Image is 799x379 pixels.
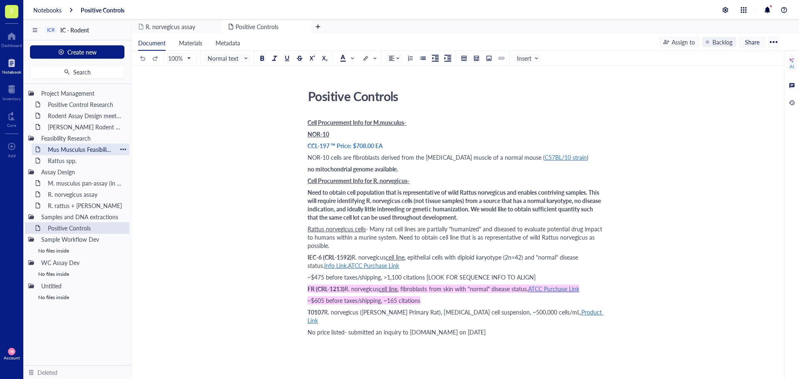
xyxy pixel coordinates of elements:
[44,121,126,133] div: [PERSON_NAME] Rodent Test Full Proposal
[324,308,581,316] span: R. norvegicus ([PERSON_NAME] Primary Rat), [MEDICAL_DATA] cell suspension, ~500,000 cells/mL,
[37,233,126,245] div: Sample Workflow Dev
[44,200,126,211] div: R. rattus + [PERSON_NAME]
[47,27,55,33] div: ICR
[44,188,126,200] div: R. norvegicus assay
[745,38,759,46] span: Share
[44,155,126,166] div: Rattus spp.
[25,292,129,303] div: No files inside
[739,37,765,47] button: Share
[7,109,16,128] a: Core
[37,280,126,292] div: Untitled
[345,285,379,293] span: R. norvegicus
[2,56,21,74] a: Notebook
[308,253,352,261] span: IEC-6 (CRL-1592)
[672,37,695,47] div: Assign to
[81,6,124,14] a: Positive Controls
[308,328,486,336] span: No price listed- submitted an inquiry to [DOMAIN_NAME] on [DATE]
[25,245,129,257] div: No files inside
[308,130,329,138] span: NOR-10
[304,86,600,107] div: Positive Controls
[308,296,420,305] span: ~$605 before taxes/shipping, ~165 citations
[308,308,603,325] span: Product Link
[37,166,126,178] div: Assay Design
[308,176,409,185] span: Cell Procurement Info for R. norvegicus-
[8,153,16,158] div: Add
[308,225,604,250] span: - Many rat cell lines are partially "humanized" and diseased to evaluate potential drug impact to...
[308,118,406,126] span: Cell Procurement Info for M.musculus-
[386,253,404,261] span: cell line
[308,165,398,173] span: no mitochondrial genome available.
[379,285,397,293] span: cell line
[528,285,579,293] span: ATCC Purchase Link
[179,39,202,47] span: Materials
[1,30,22,48] a: Dashboard
[347,261,348,270] span: ,
[44,110,126,121] div: Rodent Assay Design meeting_[DATE]
[308,141,383,150] span: CCL-197 ™ Price: $708.00 EA
[37,257,126,268] div: WC Assay Dev
[33,6,62,14] a: Notebooks
[216,39,240,47] span: Metadata
[308,188,602,221] span: Need to obtain cell population that is representative of wild Rattus norvegicus and enables contr...
[4,355,20,360] div: Account
[44,144,117,155] div: Mus Musculus Feasibility Research
[168,54,190,62] span: 100%
[44,222,126,234] div: Positive Controls
[44,177,126,189] div: M. musculus pan-assay (in progress)
[308,308,324,316] span: T0107
[25,268,129,280] div: No files inside
[2,96,21,101] div: Inventory
[308,153,545,161] span: NOR-10 cells are fibroblasts derived from the [MEDICAL_DATA] muscle of a normal mouse (
[308,225,366,233] span: Rattus norvegicus cells
[37,132,126,144] div: Feasibility Research
[67,49,97,55] span: Create new
[517,54,539,62] span: Insert
[30,45,124,59] button: Create new
[138,39,166,47] span: Document
[10,5,14,16] span: T
[308,285,345,293] span: FR (CRL-1213)
[208,54,248,62] span: Normal text
[324,261,347,270] span: Info Link
[7,123,16,128] div: Core
[308,273,536,281] span: ~$475 before taxes/shipping, >1,100 citations [LOOK FOR SEQUENCE INFO TO ALIGN]
[30,65,124,79] button: Search
[37,368,57,377] div: Deleted
[73,69,91,75] span: Search
[37,211,126,223] div: Samples and DNA extractions
[37,87,126,99] div: Project Management
[44,99,126,110] div: Positive Control Research
[397,285,528,293] span: , fibroblasts from skin with "normal" disease status.
[712,37,732,47] div: Backlog
[352,253,386,261] span: R. norvegicus
[60,26,89,34] span: IC - Rodent
[789,63,794,70] div: AI
[10,350,13,353] span: MB
[308,253,580,270] span: , epithelial cells with diploid karyotype (2n=42) and "normal" disease status.
[587,153,588,161] span: )
[348,261,399,270] span: ATCC Purchase Link
[545,153,587,161] span: C57BL/10 strain
[1,43,22,48] div: Dashboard
[2,69,21,74] div: Notebook
[2,83,21,101] a: Inventory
